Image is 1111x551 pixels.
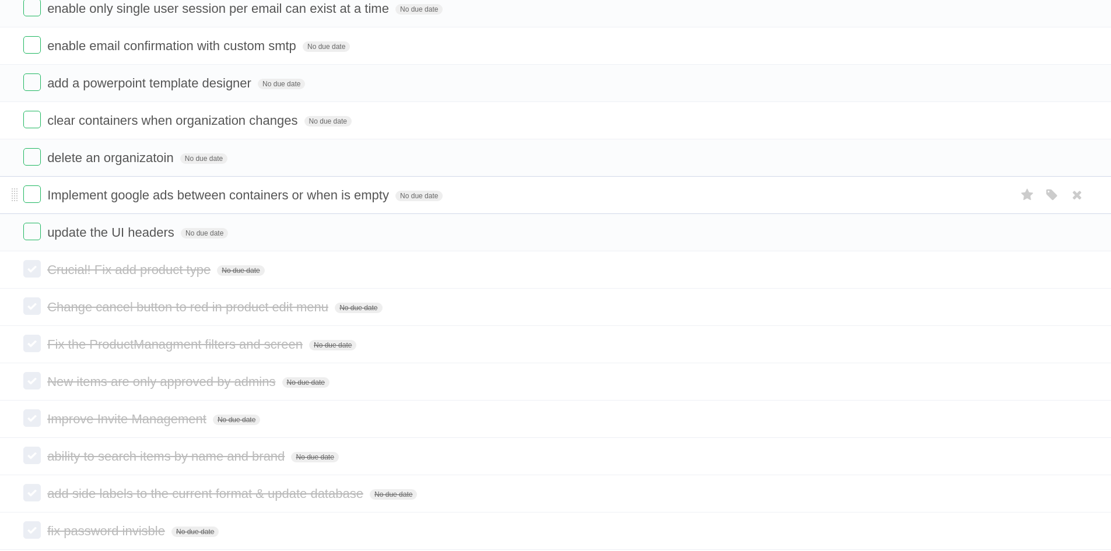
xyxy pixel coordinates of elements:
[47,374,278,389] span: New items are only approved by admins
[47,486,366,501] span: add side labels to the current format & update database
[171,527,219,537] span: No due date
[23,36,41,54] label: Done
[47,449,288,464] span: ability to search items by name and brand
[47,150,177,165] span: delete an organizatoin
[282,377,330,388] span: No due date
[217,265,264,276] span: No due date
[23,372,41,389] label: Done
[180,153,227,164] span: No due date
[47,412,209,426] span: Improve Invite Management
[303,41,350,52] span: No due date
[23,409,41,427] label: Done
[47,262,213,277] span: Crucial! Fix add product type
[47,113,300,128] span: clear containers when organization changes
[23,484,41,501] label: Done
[23,148,41,166] label: Done
[47,188,392,202] span: Implement google ads between containers or when is empty
[291,452,338,462] span: No due date
[47,337,306,352] span: Fix the ProductManagment filters and screen
[23,223,41,240] label: Done
[1017,185,1039,205] label: Star task
[47,524,168,538] span: fix password invisble
[258,79,305,89] span: No due date
[181,228,228,238] span: No due date
[23,111,41,128] label: Done
[47,38,299,53] span: enable email confirmation with custom smtp
[304,116,352,127] span: No due date
[23,185,41,203] label: Done
[370,489,417,500] span: No due date
[47,1,392,16] span: enable only single user session per email can exist at a time
[335,303,382,313] span: No due date
[23,521,41,539] label: Done
[23,73,41,91] label: Done
[23,335,41,352] label: Done
[395,191,443,201] span: No due date
[47,225,177,240] span: update the UI headers
[309,340,356,350] span: No due date
[23,447,41,464] label: Done
[23,297,41,315] label: Done
[47,300,331,314] span: Change cancel button to red in product edit menu
[213,415,260,425] span: No due date
[395,4,443,15] span: No due date
[23,260,41,278] label: Done
[47,76,254,90] span: add a powerpoint template designer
